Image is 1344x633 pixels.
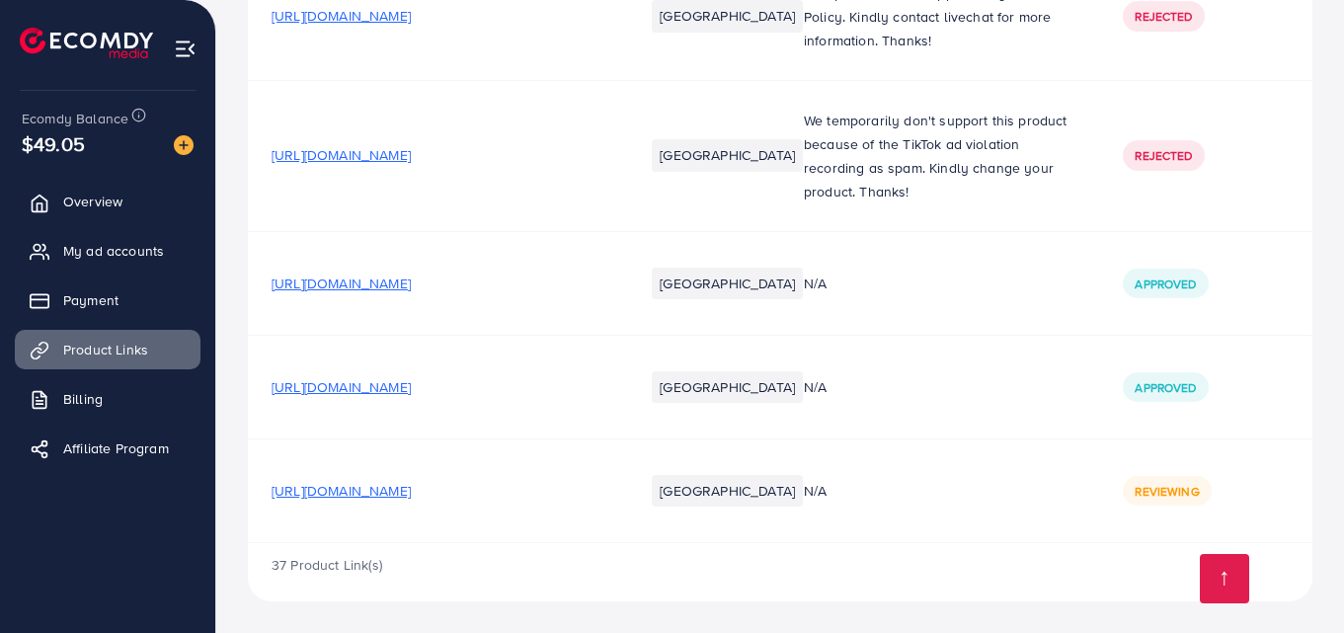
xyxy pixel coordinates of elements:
span: My ad accounts [63,241,164,261]
span: $49.05 [22,129,85,158]
span: [URL][DOMAIN_NAME] [272,6,411,26]
p: We temporarily don't support this product because of the TikTok ad violation recording as spam. K... [804,109,1075,203]
li: [GEOGRAPHIC_DATA] [652,139,803,171]
span: 37 Product Link(s) [272,555,382,575]
li: [GEOGRAPHIC_DATA] [652,475,803,507]
span: Payment [63,290,119,310]
span: Approved [1135,379,1196,396]
li: [GEOGRAPHIC_DATA] [652,268,803,299]
span: N/A [804,274,827,293]
img: logo [20,28,153,58]
span: Reviewing [1135,483,1199,500]
img: image [174,135,194,155]
span: N/A [804,481,827,501]
span: [URL][DOMAIN_NAME] [272,481,411,501]
span: Overview [63,192,122,211]
iframe: Chat [1260,544,1329,618]
span: Product Links [63,340,148,359]
span: N/A [804,377,827,397]
a: Payment [15,280,200,320]
a: Affiliate Program [15,429,200,468]
span: Affiliate Program [63,438,169,458]
a: Overview [15,182,200,221]
span: [URL][DOMAIN_NAME] [272,377,411,397]
li: [GEOGRAPHIC_DATA] [652,371,803,403]
span: Approved [1135,276,1196,292]
span: Rejected [1135,8,1192,25]
a: My ad accounts [15,231,200,271]
img: menu [174,38,197,60]
span: Billing [63,389,103,409]
a: Product Links [15,330,200,369]
span: Ecomdy Balance [22,109,128,128]
span: Rejected [1135,147,1192,164]
span: [URL][DOMAIN_NAME] [272,145,411,165]
span: [URL][DOMAIN_NAME] [272,274,411,293]
a: Billing [15,379,200,419]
